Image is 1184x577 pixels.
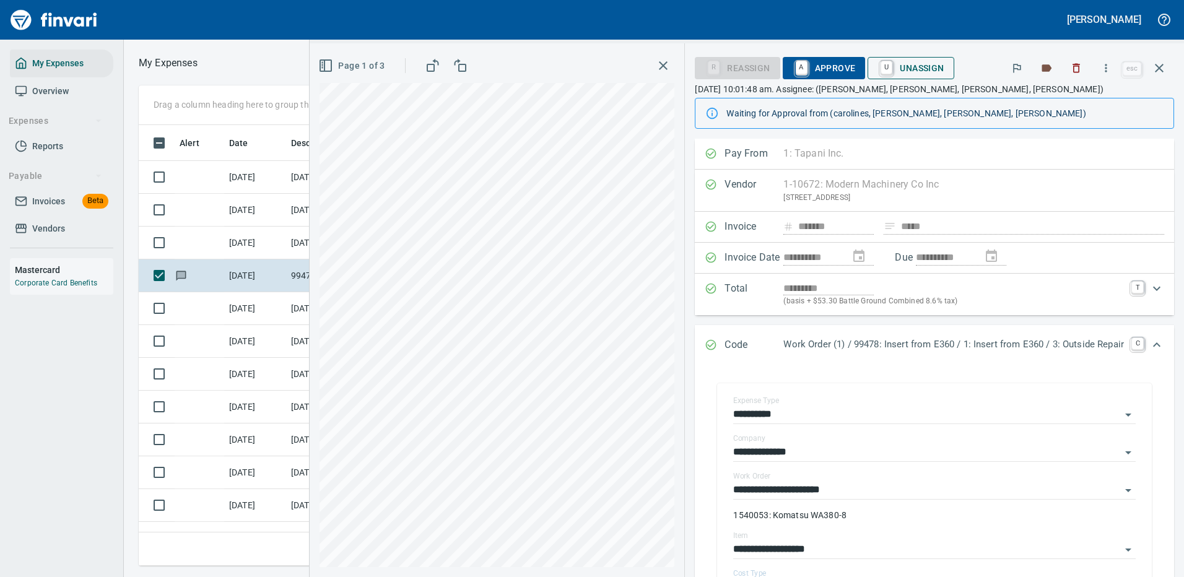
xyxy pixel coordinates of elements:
[224,161,286,194] td: [DATE]
[7,5,100,35] img: Finvari
[15,279,97,287] a: Corporate Card Benefits
[224,227,286,259] td: [DATE]
[154,98,335,111] p: Drag a column heading here to group the table
[229,136,264,150] span: Date
[224,489,286,522] td: [DATE]
[1092,54,1120,82] button: More
[286,325,398,358] td: [DATE] Invoice IN-1202561C from [GEOGRAPHIC_DATA] (1-39993)
[10,50,113,77] a: My Expenses
[224,391,286,423] td: [DATE]
[321,58,385,74] span: Page 1 of 3
[286,292,398,325] td: [DATE] Invoice IN-1202561A from CECO, Inc. (1-12936)
[291,136,337,150] span: Description
[783,57,866,79] button: AApprove
[139,56,198,71] p: My Expenses
[725,337,783,354] p: Code
[726,102,1164,124] div: Waiting for Approval from (carolines, [PERSON_NAME], [PERSON_NAME], [PERSON_NAME])
[286,227,398,259] td: [DATE] Invoice 0261192-IN from StarOilco (1-39951)
[783,295,1124,308] p: (basis + $53.30 Battle Ground Combined 8.6% tax)
[224,194,286,227] td: [DATE]
[1131,281,1144,293] a: T
[291,136,354,150] span: Description
[1120,444,1137,461] button: Open
[224,325,286,358] td: [DATE]
[32,194,65,209] span: Invoices
[695,274,1174,315] div: Expand
[1120,541,1137,558] button: Open
[733,435,765,442] label: Company
[286,423,398,456] td: [DATE] Invoice 18232081125 from EcoLube Recovery, LLC (1-39899)
[10,132,113,160] a: Reports
[32,84,69,99] span: Overview
[224,423,286,456] td: [DATE]
[229,136,248,150] span: Date
[4,165,107,188] button: Payable
[286,522,398,555] td: 94869.2930052
[180,136,215,150] span: Alert
[9,113,102,129] span: Expenses
[10,188,113,215] a: InvoicesBeta
[9,168,102,184] span: Payable
[180,136,199,150] span: Alert
[733,472,770,480] label: Work Order
[1123,62,1141,76] a: esc
[286,489,398,522] td: [DATE] Invoice 6660789 from Superior Tire Service, Inc (1-10991)
[82,194,108,208] span: Beta
[733,570,767,577] label: Cost Type
[224,259,286,292] td: [DATE]
[695,325,1174,366] div: Expand
[796,61,807,74] a: A
[10,77,113,105] a: Overview
[783,337,1124,352] p: Work Order (1) / 99478: Insert from E360 / 1: Insert from E360 / 3: Outside Repair
[286,391,398,423] td: [DATE] Invoice 18232082525 from EcoLube Recovery, LLC (1-39899)
[286,358,398,391] td: [DATE] Invoice 3060 from EZ Propane LLC (1-24670)
[224,456,286,489] td: [DATE]
[733,397,779,404] label: Expense Type
[224,292,286,325] td: [DATE]
[10,215,113,243] a: Vendors
[286,259,398,292] td: 99478
[32,56,84,71] span: My Expenses
[1003,54,1030,82] button: Flag
[733,532,748,539] label: Item
[1120,406,1137,423] button: Open
[316,54,390,77] button: Page 1 of 3
[1131,337,1144,350] a: C
[1063,54,1090,82] button: Discard
[868,57,954,79] button: UUnassign
[1064,10,1144,29] button: [PERSON_NAME]
[1120,53,1174,83] span: Close invoice
[15,263,113,277] h6: Mastercard
[793,58,856,79] span: Approve
[1120,482,1137,499] button: Open
[4,110,107,132] button: Expenses
[695,62,780,72] div: Reassign
[881,61,892,74] a: U
[286,194,398,227] td: [DATE] Invoice 0267995-IN from StarOilco (1-39951)
[32,139,63,154] span: Reports
[725,281,783,308] p: Total
[32,221,65,236] span: Vendors
[1033,54,1060,82] button: Labels
[224,522,286,555] td: [DATE]
[139,56,198,71] nav: breadcrumb
[286,161,398,194] td: [DATE] Invoice IN-067205 from [PERSON_NAME] Oil Co Inc (1-38025)
[175,271,188,279] span: Has messages
[286,456,398,489] td: [DATE] Invoice 120386042 from Superior Tire Service, Inc (1-10991)
[877,58,944,79] span: Unassign
[1067,13,1141,26] h5: [PERSON_NAME]
[733,509,1136,521] p: 1540053: Komatsu WA380-8
[224,358,286,391] td: [DATE]
[695,83,1174,95] p: [DATE] 10:01:48 am. Assignee: ([PERSON_NAME], [PERSON_NAME], [PERSON_NAME], [PERSON_NAME])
